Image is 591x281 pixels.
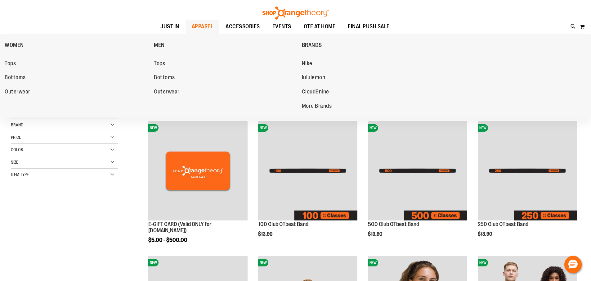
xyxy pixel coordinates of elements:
span: Outerwear [154,88,180,96]
span: Tops [154,60,165,68]
a: E-GIFT CARD (Valid ONLY for [DOMAIN_NAME]) [148,221,212,233]
img: Image of 250 Club OTbeat Band [478,121,577,220]
span: Size [11,160,18,165]
span: lululemon [302,74,325,82]
img: E-GIFT CARD (Valid ONLY for ShopOrangetheory.com) [148,121,248,220]
a: Image of 250 Club OTbeat BandNEW [478,121,577,221]
a: WOMEN [5,37,151,53]
a: FINAL PUSH SALE [342,20,396,34]
div: product [255,118,360,250]
span: Item Type [11,172,29,177]
a: Image of 100 Club OTbeat BandNEW [258,121,357,221]
div: product [145,118,251,259]
a: 500 Club OTbeat Band [368,221,419,227]
span: Brand [11,122,23,127]
span: ACCESSORIES [226,20,260,34]
img: Image of 100 Club OTbeat Band [258,121,357,220]
span: $13.90 [368,231,383,237]
a: BRANDS [302,37,448,53]
span: More Brands [302,103,332,111]
span: Color [11,147,23,152]
span: NEW [368,124,378,132]
span: Outerwear [5,88,30,96]
a: Tops [5,58,148,69]
img: Shop Orangetheory [262,7,330,20]
span: Nike [302,60,312,68]
span: BRANDS [302,42,322,50]
span: Bottoms [154,74,175,82]
span: NEW [478,124,488,132]
img: Image of 500 Club OTbeat Band [368,121,467,220]
a: Outerwear [5,86,148,97]
a: 100 Club OTbeat Band [258,221,308,227]
span: Cloud9nine [302,88,329,96]
a: MEN [154,37,298,53]
a: APPAREL [186,20,220,34]
a: ACCESSORIES [219,20,266,34]
span: $5.00 - $500.00 [148,237,187,243]
span: NEW [148,259,159,266]
span: NEW [148,124,159,132]
span: Tops [5,60,16,68]
a: JUST IN [154,20,186,34]
button: Hello, have a question? Let’s chat. [564,256,582,273]
span: NEW [368,259,378,266]
span: Price [11,135,21,140]
span: FINAL PUSH SALE [348,20,390,34]
span: MEN [154,42,165,50]
span: EVENTS [272,20,291,34]
a: Image of 500 Club OTbeat BandNEW [368,121,467,221]
span: OTF AT HOME [304,20,336,34]
span: APPAREL [192,20,213,34]
span: JUST IN [160,20,179,34]
a: E-GIFT CARD (Valid ONLY for ShopOrangetheory.com)NEW [148,121,248,221]
div: product [365,118,470,250]
span: NEW [258,124,268,132]
span: $13.90 [258,231,273,237]
a: Bottoms [5,72,148,83]
span: NEW [258,259,268,266]
a: EVENTS [266,20,298,34]
span: WOMEN [5,42,24,50]
span: $13.90 [478,231,493,237]
a: 250 Club OTbeat Band [478,221,528,227]
a: OTF AT HOME [298,20,342,34]
div: product [475,118,580,250]
span: NEW [478,259,488,266]
span: Bottoms [5,74,26,82]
